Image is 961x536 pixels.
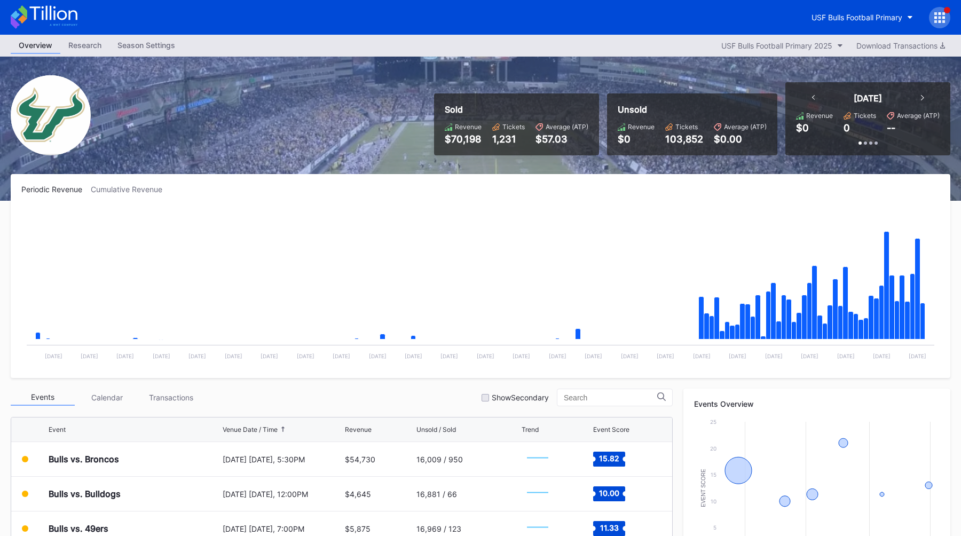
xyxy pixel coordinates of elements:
div: $54,730 [345,455,375,464]
text: [DATE] [621,353,639,359]
text: [DATE] [225,353,242,359]
div: Unsold / Sold [416,425,456,433]
div: Bulls vs. 49ers [49,523,108,534]
div: [DATE] [DATE], 5:30PM [223,455,343,464]
div: Research [60,37,109,53]
text: 10 [711,498,716,505]
button: USF Bulls Football Primary [804,7,921,27]
button: USF Bulls Football Primary 2025 [716,38,848,53]
div: 0 [844,122,850,133]
div: Season Settings [109,37,183,53]
text: 15 [711,471,716,478]
div: $0 [796,122,809,133]
a: Overview [11,37,60,54]
svg: Chart title [21,207,940,367]
div: Unsold [618,104,767,115]
text: [DATE] [585,353,602,359]
div: Revenue [628,123,655,131]
div: Event [49,425,66,433]
div: USF Bulls Football Primary 2025 [721,41,832,50]
button: Download Transactions [851,38,950,53]
div: Tickets [675,123,698,131]
div: Venue Date / Time [223,425,278,433]
div: $57.03 [535,133,588,145]
text: [DATE] [549,353,566,359]
text: [DATE] [153,353,170,359]
div: Show Secondary [492,393,549,402]
div: 16,881 / 66 [416,490,457,499]
div: Event Score [593,425,629,433]
div: [DATE] [DATE], 12:00PM [223,490,343,499]
text: [DATE] [440,353,458,359]
text: [DATE] [693,353,711,359]
div: Events Overview [694,399,940,408]
div: Calendar [75,389,139,406]
div: Revenue [455,123,482,131]
a: Season Settings [109,37,183,54]
text: [DATE] [657,353,674,359]
div: Revenue [345,425,372,433]
div: Bulls vs. Broncos [49,454,119,464]
text: [DATE] [873,353,891,359]
div: $0.00 [714,133,767,145]
div: $70,198 [445,133,482,145]
div: 1,231 [492,133,525,145]
text: 11.33 [600,523,618,532]
text: [DATE] [513,353,530,359]
text: [DATE] [297,353,314,359]
div: Tickets [502,123,525,131]
text: [DATE] [837,353,855,359]
div: Tickets [854,112,876,120]
text: [DATE] [801,353,818,359]
div: $5,875 [345,524,371,533]
div: Cumulative Revenue [91,185,171,194]
div: $0 [618,133,655,145]
text: 5 [713,524,716,531]
text: [DATE] [45,353,62,359]
text: 25 [710,419,716,425]
div: 16,969 / 123 [416,524,461,533]
svg: Chart title [522,480,554,507]
div: [DATE] [DATE], 7:00PM [223,524,343,533]
div: Average (ATP) [546,123,588,131]
div: Bulls vs. Bulldogs [49,488,121,499]
svg: Chart title [522,446,554,472]
text: [DATE] [405,353,422,359]
div: Revenue [806,112,833,120]
text: [DATE] [188,353,206,359]
text: 15.82 [599,454,619,463]
div: Periodic Revenue [21,185,91,194]
text: [DATE] [909,353,926,359]
text: [DATE] [765,353,783,359]
div: Average (ATP) [897,112,940,120]
text: [DATE] [81,353,98,359]
a: Research [60,37,109,54]
div: Events [11,389,75,406]
div: $4,645 [345,490,371,499]
div: USF Bulls Football Primary [812,13,902,22]
text: [DATE] [369,353,387,359]
text: [DATE] [333,353,350,359]
text: 20 [710,445,716,452]
div: -- [887,122,895,133]
div: [DATE] [854,93,882,104]
text: 10.00 [599,488,619,498]
div: Average (ATP) [724,123,767,131]
img: USF_Bulls_Football_Primary.png [11,75,91,155]
div: Download Transactions [856,41,945,50]
div: Transactions [139,389,203,406]
text: Event Score [700,469,706,507]
text: [DATE] [261,353,278,359]
div: 16,009 / 950 [416,455,463,464]
text: [DATE] [116,353,134,359]
div: Trend [522,425,539,433]
text: [DATE] [729,353,746,359]
text: [DATE] [477,353,494,359]
input: Search [564,393,657,402]
div: Sold [445,104,588,115]
div: 103,852 [665,133,703,145]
